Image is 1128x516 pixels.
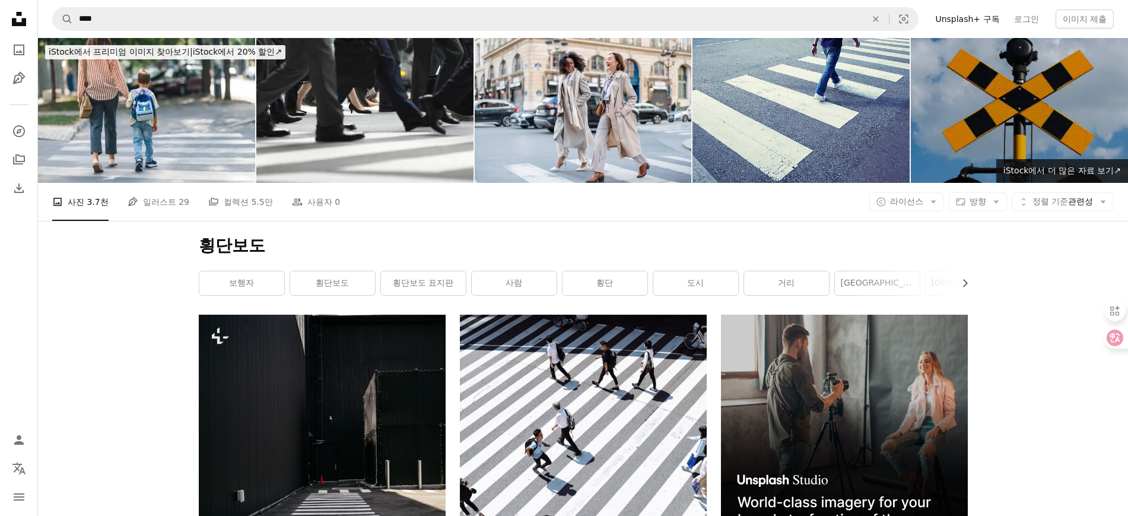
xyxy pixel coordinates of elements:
[890,197,923,206] span: 라이선스
[1032,196,1093,208] span: 관련성
[199,474,446,485] a: 배경에 검은 건물이 있는 빈 주차장
[292,183,340,221] a: 사용자 0
[128,183,189,221] a: 일러스트 29
[7,485,31,509] button: 메뉴
[869,192,944,211] button: 라이선스
[954,271,968,295] button: 목록을 오른쪽으로 스크롤
[970,197,986,206] span: 방향
[692,38,910,183] img: Zebra 건널목
[863,8,889,30] button: 삭제
[1012,192,1114,211] button: 정렬 기준관련성
[208,183,273,221] a: 컬렉션 5.5만
[7,457,31,480] button: 언어
[335,195,340,208] span: 0
[475,38,692,183] img: 성숙한 백인과 젊은 흑인 사업가가 자신있게 도시 거리를 건너다
[199,271,284,295] a: 보행자
[7,38,31,62] a: 사진
[7,148,31,172] a: 컬렉션
[949,192,1007,211] button: 방향
[38,38,293,67] a: iStock에서 프리미엄 이미지 찾아보기|iStock에서 20% 할인↗
[49,47,193,56] span: iStock에서 프리미엄 이미지 찾아보기 |
[53,8,73,30] button: Unsplash 검색
[38,38,255,183] img: 돌아온 첫날 아들을 초등학교에 데려다주는 엄마
[290,271,375,295] a: 횡단보도
[7,428,31,452] a: 로그인 / 가입
[996,159,1128,183] a: iStock에서 더 많은 자료 보기↗
[7,176,31,200] a: 다운로드 내역
[653,271,738,295] a: 도시
[1032,197,1068,206] span: 정렬 기준
[251,195,272,208] span: 5.5만
[928,10,1006,29] a: Unsplash+ 구독
[1007,10,1046,29] a: 로그인
[889,8,918,30] button: 시각적 검색
[7,67,31,90] a: 일러스트
[7,119,31,143] a: 탐색
[52,7,919,31] form: 사이트 전체에서 이미지 찾기
[472,271,557,295] a: 사람
[381,271,466,295] a: 횡단보도 표지판
[460,494,707,505] a: 보행자 도로를 건너는 사람들로 붐비다
[911,38,1128,183] img: 밝은 노란색의 철도 건널목 표지판
[179,195,189,208] span: 29
[563,271,647,295] a: 횡단
[926,271,1011,295] a: [GEOGRAPHIC_DATA]
[744,271,829,295] a: 거리
[45,45,285,59] div: iStock에서 20% 할인 ↗
[1003,166,1121,175] span: iStock에서 더 많은 자료 보기 ↗
[7,7,31,33] a: 홈 — Unsplash
[1056,10,1114,29] button: 이미지 제출
[256,38,474,183] img: The feet of people walking at the intersection
[835,271,920,295] a: [GEOGRAPHIC_DATA]
[199,235,968,257] h1: 횡단보도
